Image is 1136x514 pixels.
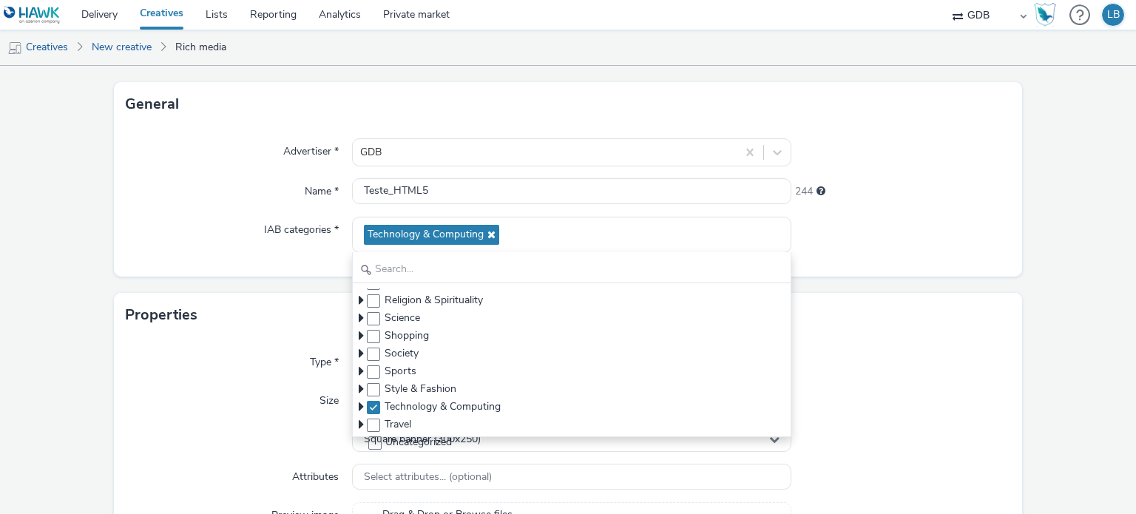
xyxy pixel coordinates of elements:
[1107,4,1120,26] div: LB
[385,364,416,379] span: Sports
[385,417,411,432] span: Travel
[385,382,456,396] span: Style & Fashion
[125,304,197,326] h3: Properties
[1034,3,1056,27] img: Hawk Academy
[816,184,825,199] div: Maximum 255 characters
[7,41,22,55] img: mobile
[125,93,179,115] h3: General
[385,399,501,414] span: Technology & Computing
[795,184,813,199] span: 244
[364,471,492,484] span: Select attributes... (optional)
[353,257,790,283] input: Search...
[385,311,420,325] span: Science
[4,6,61,24] img: undefined Logo
[314,388,345,408] label: Size
[277,138,345,159] label: Advertiser *
[258,217,345,237] label: IAB categories *
[286,464,345,484] label: Attributes
[84,30,159,65] a: New creative
[1034,3,1062,27] a: Hawk Academy
[352,178,791,204] input: Name
[385,435,452,450] span: Uncategorized
[168,30,234,65] a: Rich media
[385,328,429,343] span: Shopping
[304,349,345,370] label: Type *
[299,178,345,199] label: Name *
[368,229,484,241] span: Technology & Computing
[385,293,483,308] span: Religion & Spirituality
[385,346,419,361] span: Society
